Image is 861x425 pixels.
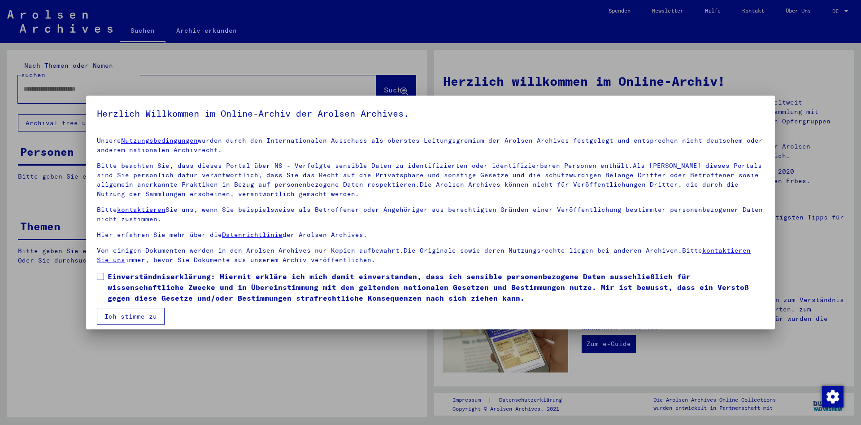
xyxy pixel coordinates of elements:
[97,136,764,155] p: Unsere wurden durch den Internationalen Ausschuss als oberstes Leitungsgremium der Arolsen Archiv...
[117,206,165,214] a: kontaktieren
[97,205,764,224] p: Bitte Sie uns, wenn Sie beispielsweise als Betroffener oder Angehöriger aus berechtigten Gründen ...
[97,230,764,240] p: Hier erfahren Sie mehr über die der Arolsen Archives.
[822,386,844,407] img: Zustimmung ändern
[97,246,764,265] p: Von einigen Dokumenten werden in den Arolsen Archives nur Kopien aufbewahrt.Die Originale sowie d...
[97,161,764,199] p: Bitte beachten Sie, dass dieses Portal über NS - Verfolgte sensible Daten zu identifizierten oder...
[97,308,165,325] button: Ich stimme zu
[121,136,198,145] a: Nutzungsbedingungen
[97,106,764,121] h5: Herzlich Willkommen im Online-Archiv der Arolsen Archives.
[822,386,843,407] div: Zustimmung ändern
[222,231,283,239] a: Datenrichtlinie
[108,271,764,303] span: Einverständniserklärung: Hiermit erkläre ich mich damit einverstanden, dass ich sensible personen...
